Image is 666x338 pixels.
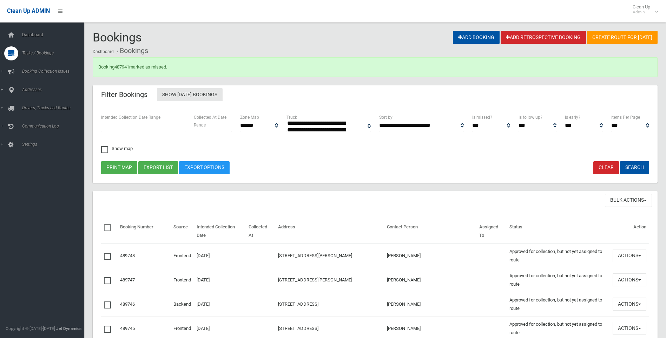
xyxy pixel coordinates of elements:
[171,292,194,316] td: Backend
[194,219,246,243] th: Intended Collection Date
[507,243,610,268] td: Approved for collection, but not yet assigned to route
[7,8,50,14] span: Clean Up ADMIN
[384,243,477,268] td: [PERSON_NAME]
[507,268,610,292] td: Approved for collection, but not yet assigned to route
[593,161,619,174] a: Clear
[20,142,90,147] span: Settings
[507,292,610,316] td: Approved for collection, but not yet assigned to route
[6,326,55,331] span: Copyright © [DATE]-[DATE]
[93,57,658,77] div: Booking marked as missed.
[629,4,657,15] span: Clean Up
[120,253,135,258] a: 489748
[507,219,610,243] th: Status
[501,31,586,44] a: Add Retrospective Booking
[384,268,477,292] td: [PERSON_NAME]
[20,32,90,37] span: Dashboard
[93,88,156,102] header: Filter Bookings
[194,243,246,268] td: [DATE]
[384,219,477,243] th: Contact Person
[114,64,129,70] a: 487941
[605,194,652,207] button: Bulk Actions
[171,243,194,268] td: Frontend
[101,161,137,174] button: Print map
[278,277,352,282] a: [STREET_ADDRESS][PERSON_NAME]
[620,161,649,174] button: Search
[633,9,650,15] small: Admin
[20,87,90,92] span: Addresses
[115,44,148,57] li: Bookings
[610,219,649,243] th: Action
[138,161,178,174] button: Export list
[384,292,477,316] td: [PERSON_NAME]
[117,219,171,243] th: Booking Number
[93,30,142,44] span: Bookings
[157,88,223,101] a: Show [DATE] Bookings
[613,273,646,286] button: Actions
[171,268,194,292] td: Frontend
[613,322,646,335] button: Actions
[286,113,297,121] label: Truck
[20,51,90,56] span: Tasks / Bookings
[275,219,384,243] th: Address
[613,298,646,311] button: Actions
[246,219,275,243] th: Collected At
[20,69,90,74] span: Booking Collection Issues
[194,292,246,316] td: [DATE]
[120,301,135,307] a: 489746
[20,105,90,110] span: Drivers, Trucks and Routes
[613,249,646,262] button: Actions
[278,301,318,307] a: [STREET_ADDRESS]
[20,124,90,129] span: Communication Log
[120,277,135,282] a: 489747
[179,161,230,174] a: Export Options
[194,268,246,292] td: [DATE]
[278,253,352,258] a: [STREET_ADDRESS][PERSON_NAME]
[587,31,658,44] a: Create route for [DATE]
[56,326,81,331] strong: Jet Dynamics
[93,49,114,54] a: Dashboard
[476,219,507,243] th: Assigned To
[171,219,194,243] th: Source
[453,31,500,44] a: Add Booking
[278,326,318,331] a: [STREET_ADDRESS]
[120,326,135,331] a: 489745
[101,146,133,151] span: Show map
